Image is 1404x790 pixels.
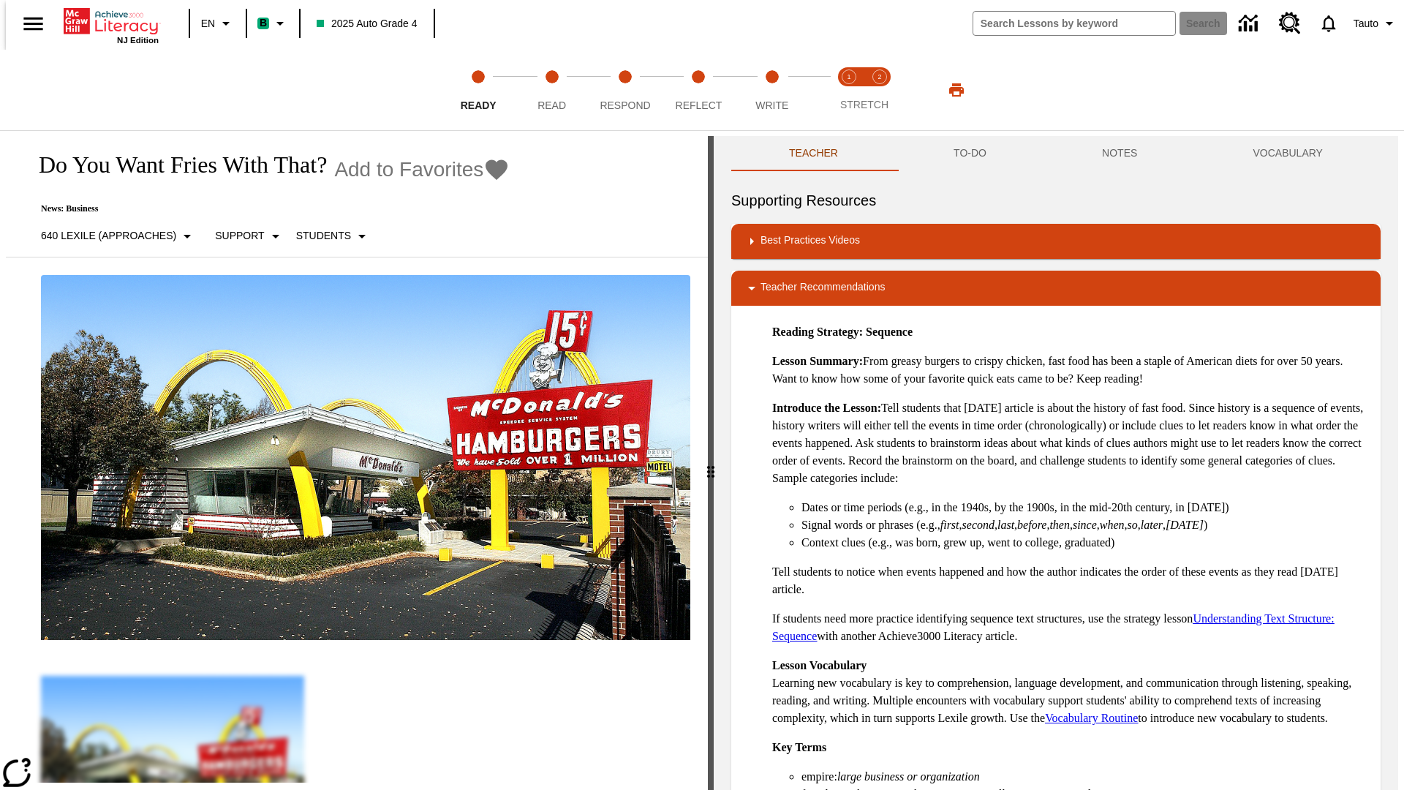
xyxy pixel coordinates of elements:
text: 1 [847,73,850,80]
strong: Key Terms [772,741,826,753]
em: then [1049,519,1070,531]
button: Reflect step 4 of 5 [656,50,741,130]
em: before [1017,519,1046,531]
div: Teacher Recommendations [731,271,1381,306]
span: Respond [600,99,650,111]
p: Teacher Recommendations [760,279,885,297]
span: Reflect [676,99,722,111]
button: Scaffolds, Support [209,223,290,249]
a: Resource Center, Will open in new tab [1270,4,1310,43]
button: VOCABULARY [1195,136,1381,171]
span: B [260,14,267,32]
button: Print [933,77,980,103]
p: Best Practices Videos [760,233,860,250]
span: NJ Edition [117,36,159,45]
h1: Do You Want Fries With That? [23,151,327,178]
button: Respond step 3 of 5 [583,50,668,130]
button: Read step 2 of 5 [509,50,594,130]
strong: Lesson Summary: [772,355,863,367]
span: EN [201,16,215,31]
button: NOTES [1044,136,1195,171]
span: Read [537,99,566,111]
em: first [940,519,959,531]
h6: Supporting Resources [731,189,1381,212]
em: second [962,519,994,531]
button: Open side menu [12,2,55,45]
button: Language: EN, Select a language [195,10,241,37]
button: Ready step 1 of 5 [436,50,521,130]
span: Add to Favorites [334,158,483,181]
p: From greasy burgers to crispy chicken, fast food has been a staple of American diets for over 50 ... [772,353,1369,388]
button: Stretch Respond step 2 of 2 [858,50,901,130]
button: Profile/Settings [1348,10,1404,37]
em: [DATE] [1166,519,1204,531]
a: Notifications [1310,4,1348,42]
li: Signal words or phrases (e.g., , , , , , , , , , ) [801,516,1369,534]
p: Tell students that [DATE] article is about the history of fast food. Since history is a sequence ... [772,399,1369,487]
button: Write step 5 of 5 [730,50,815,130]
div: Instructional Panel Tabs [731,136,1381,171]
p: Support [215,228,264,244]
p: News: Business [23,203,510,214]
em: later [1141,519,1163,531]
p: Learning new vocabulary is key to comprehension, language development, and communication through ... [772,657,1369,727]
li: Context clues (e.g., was born, grew up, went to college, graduated) [801,534,1369,552]
button: Teacher [731,136,896,171]
p: If students need more practice identifying sequence text structures, use the strategy lesson with... [772,610,1369,645]
div: Home [64,5,159,45]
em: when [1100,519,1125,531]
input: search field [973,12,1175,35]
span: Tauto [1354,16,1378,31]
li: empire: [801,768,1369,786]
a: Vocabulary Routine [1045,712,1138,724]
div: reading [6,136,708,783]
span: Ready [461,99,497,111]
text: 2 [877,73,881,80]
a: Understanding Text Structure: Sequence [772,612,1335,642]
button: TO-DO [896,136,1044,171]
li: Dates or time periods (e.g., in the 1940s, by the 1900s, in the mid-20th century, in [DATE]) [801,499,1369,516]
button: Boost Class color is mint green. Change class color [252,10,295,37]
a: Data Center [1230,4,1270,44]
button: Stretch Read step 1 of 2 [828,50,870,130]
span: STRETCH [840,99,888,110]
strong: Reading Strategy: [772,326,863,338]
img: One of the first McDonald's stores, with the iconic red sign and golden arches. [41,275,690,641]
span: 2025 Auto Grade 4 [317,16,418,31]
p: Students [296,228,351,244]
div: Best Practices Videos [731,224,1381,259]
span: Write [755,99,788,111]
button: Select Student [290,223,377,249]
em: so [1128,519,1138,531]
p: Tell students to notice when events happened and how the author indicates the order of these even... [772,563,1369,598]
em: large business or organization [837,770,980,783]
em: since [1073,519,1097,531]
button: Add to Favorites - Do You Want Fries With That? [334,157,510,182]
div: Press Enter or Spacebar and then press right and left arrow keys to move the slider [708,136,714,790]
strong: Sequence [866,326,913,338]
em: last [997,519,1014,531]
p: 640 Lexile (Approaches) [41,228,176,244]
button: Select Lexile, 640 Lexile (Approaches) [35,223,202,249]
div: activity [714,136,1398,790]
strong: Lesson Vocabulary [772,659,867,671]
strong: Introduce the Lesson: [772,402,881,414]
